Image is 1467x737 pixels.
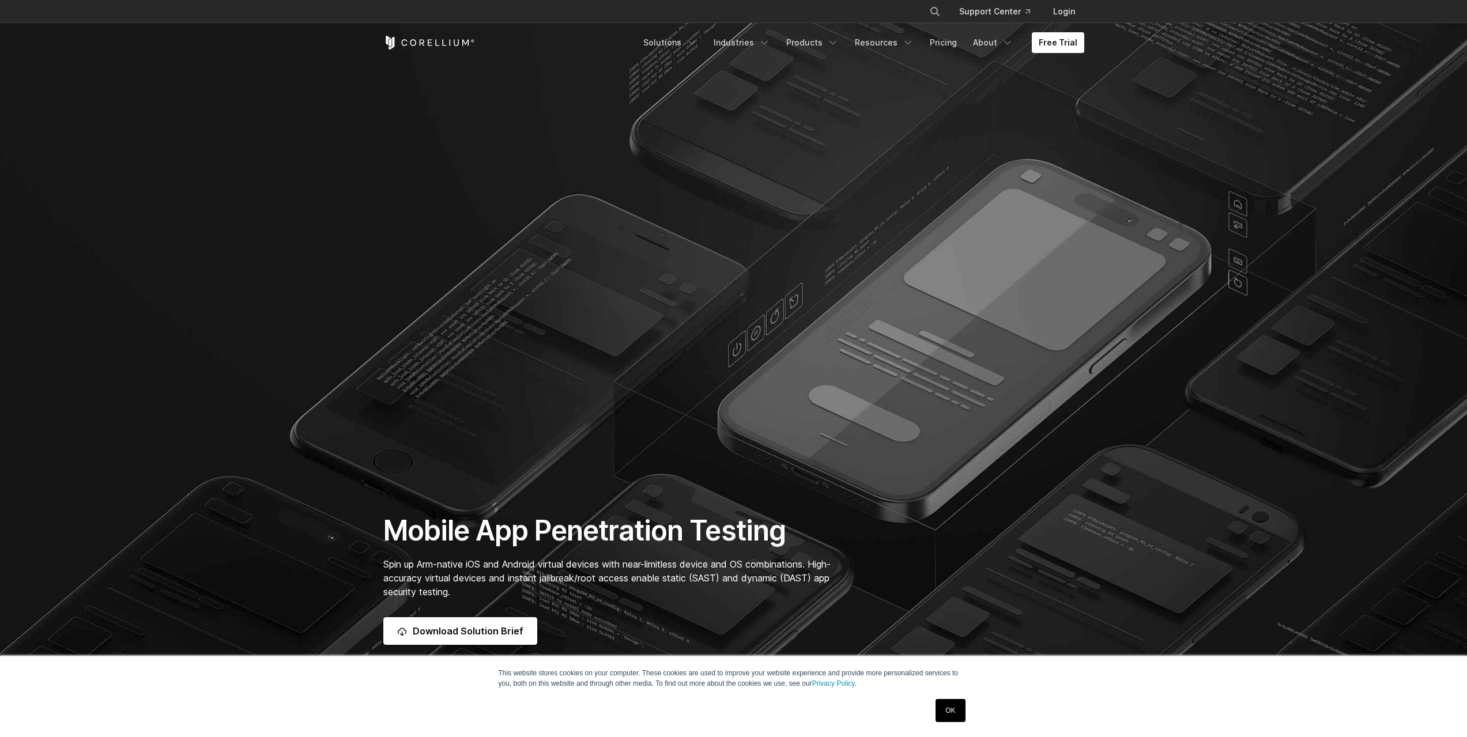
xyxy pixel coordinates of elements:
[950,1,1039,22] a: Support Center
[1044,1,1084,22] a: Login
[383,36,475,50] a: Corellium Home
[383,513,843,548] h1: Mobile App Penetration Testing
[383,558,831,598] span: Spin up Arm-native iOS and Android virtual devices with near-limitless device and OS combinations...
[636,32,704,53] a: Solutions
[848,32,921,53] a: Resources
[499,668,969,689] p: This website stores cookies on your computer. These cookies are used to improve your website expe...
[636,32,1084,53] div: Navigation Menu
[966,32,1020,53] a: About
[812,679,857,687] a: Privacy Policy.
[383,617,537,645] a: Download Solution Brief
[707,32,777,53] a: Industries
[923,32,964,53] a: Pricing
[915,1,1084,22] div: Navigation Menu
[779,32,846,53] a: Products
[936,699,965,722] a: OK
[925,1,945,22] button: Search
[413,624,523,638] span: Download Solution Brief
[1032,32,1084,53] a: Free Trial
